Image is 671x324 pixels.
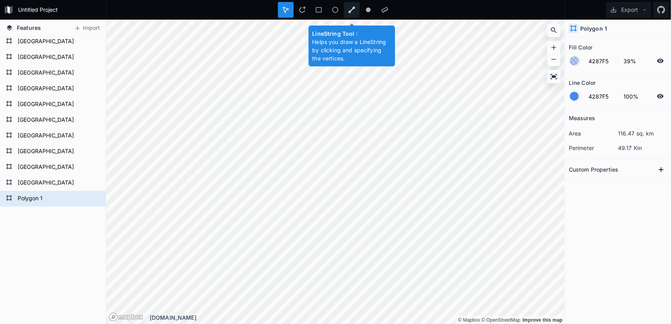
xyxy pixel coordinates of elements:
a: OpenStreetMap [482,317,520,323]
a: Mapbox logo [109,313,143,322]
h4: Polygon 1 [580,24,607,33]
dd: 49.17 Km [618,144,667,152]
h2: Custom Properties [569,163,618,176]
div: [DOMAIN_NAME] [150,313,564,322]
button: Export [606,2,651,18]
dt: perimeter [569,144,618,152]
span: Features [17,24,41,32]
button: Import [70,22,104,35]
p: Helps you draw a LineString by clicking and specifying the vertices. [313,38,391,62]
span: l [357,30,358,37]
a: Mapbox [458,317,480,323]
h2: Measures [569,112,595,124]
dt: area [569,129,618,137]
h4: LineString Tool [313,29,391,38]
h2: Line Color [569,77,596,89]
a: Map feedback [522,317,563,323]
dd: 116.47 sq. km [618,129,667,137]
h2: Fill Color [569,41,592,53]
